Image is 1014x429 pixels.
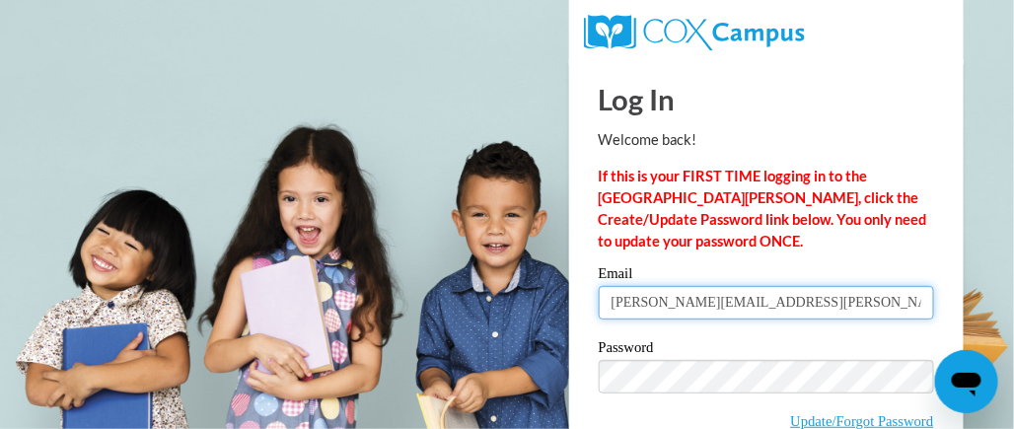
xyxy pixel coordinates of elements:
label: Email [599,266,934,286]
strong: If this is your FIRST TIME logging in to the [GEOGRAPHIC_DATA][PERSON_NAME], click the Create/Upd... [599,168,927,250]
iframe: Button to launch messaging window [935,350,998,413]
p: Welcome back! [599,129,934,151]
h1: Log In [599,79,934,119]
a: Update/Forgot Password [791,413,934,429]
img: COX Campus [584,15,805,50]
label: Password [599,340,934,360]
